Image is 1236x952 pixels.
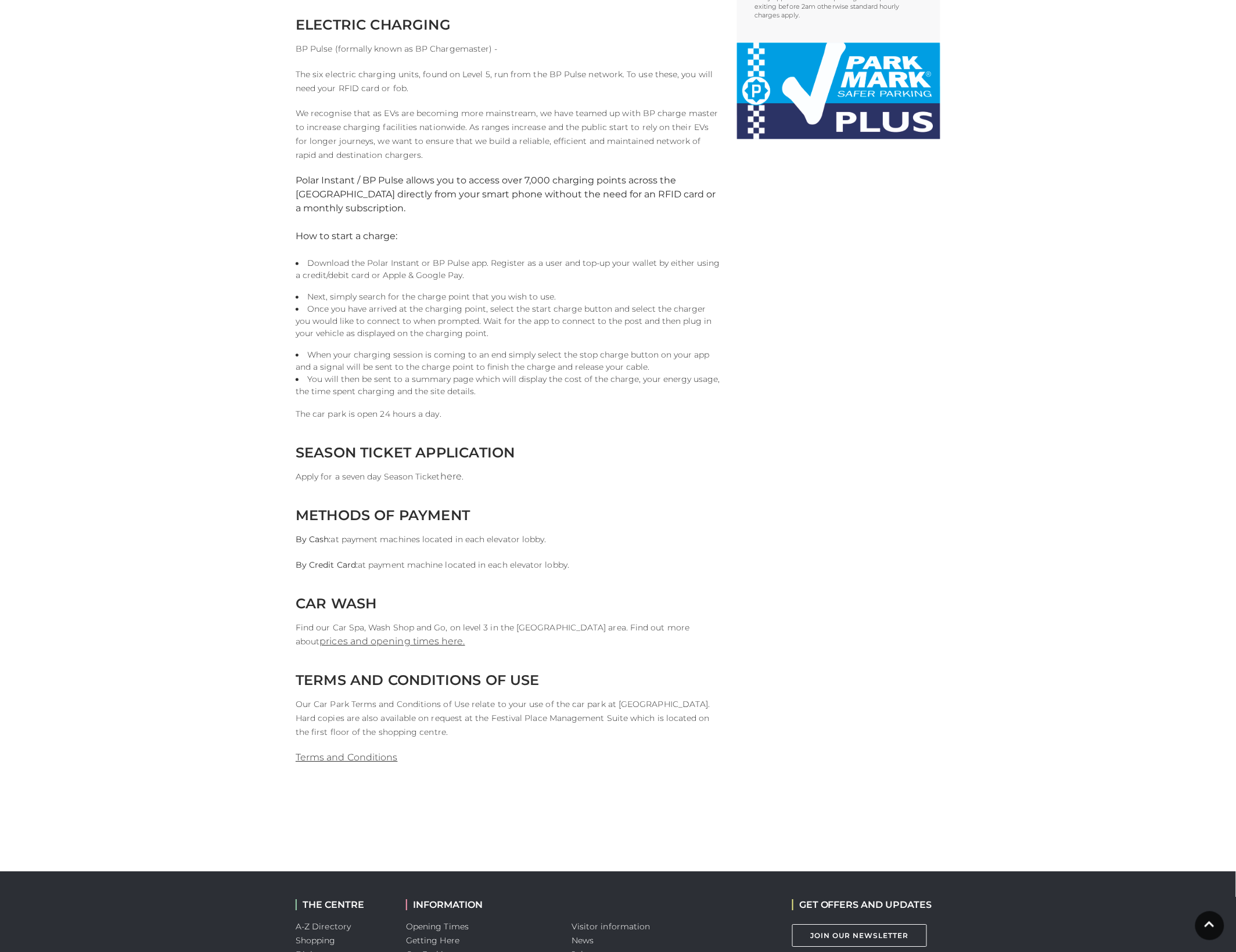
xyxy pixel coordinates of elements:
a: A-Z Directory [296,922,351,932]
li: Download the Polar Instant or BP Pulse app. Register as a user and top-up your wallet by either u... [296,258,720,282]
li: Once you have arrived at the charging point, select the start charge button and select the charge... [296,304,720,340]
strong: By Credit Card: [296,560,358,571]
div: Polar Instant / BP Pulse allows you to access over 7,000 charging points across the [GEOGRAPHIC_D... [296,174,720,216]
h2: THE CENTRE [296,900,389,911]
h2: METHODS OF PAYMENT [296,507,720,524]
p: Our Car Park Terms and Conditions of Use relate to your use of the car park at [GEOGRAPHIC_DATA].... [296,698,720,740]
p: The car park is open 24 hours a day. [296,408,720,421]
p: We recognise that as EVs are becoming more mainstream, we have teamed up with BP charge master to... [296,107,720,163]
a: Opening Times [406,922,469,932]
a: Getting Here [406,936,459,946]
p: at payment machines located in each elevator lobby. [296,533,720,547]
li: You will then be sent to a summary page which will display the cost of the charge, your energy us... [296,374,720,398]
p: The six electric charging units, found on Level 5, run from the BP Pulse network. To use these, y... [296,67,720,95]
a: Shopping [296,936,336,946]
h2: CAR WASH [296,596,720,612]
img: Park-Mark-Plus-LG.jpeg [737,43,940,139]
a: prices and opening times here. [319,636,465,647]
p: BP Pulse (formally known as BP Chargemaster) - [296,42,720,56]
div: How to start a charge: [296,230,720,244]
p: Find our Car Spa, Wash Shop and Go, on level 3 in the [GEOGRAPHIC_DATA] area. Find out more about [296,621,720,649]
a: here [440,471,462,482]
h2: ELECTRIC CHARGING [296,16,720,33]
li: Next, simply search for the charge point that you wish to use. [296,291,720,304]
h2: SEASON TICKET APPLICATION [296,445,720,461]
li: When your charging session is coming to an end simply select the stop charge button on your app a... [296,349,720,374]
a: Join Our Newsletter [792,925,927,947]
p: Apply for a seven day Season Ticket . [296,470,720,484]
p: at payment machine located in each elevator lobby. [296,558,720,572]
a: Visitor information [572,922,651,932]
a: Terms and Conditions [296,752,398,763]
h2: TERMS AND CONDITIONS OF USE [296,672,720,689]
a: News [572,936,594,946]
h2: INFORMATION [406,900,554,911]
h2: GET OFFERS AND UPDATES [792,900,932,911]
strong: By Cash: [296,535,331,545]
